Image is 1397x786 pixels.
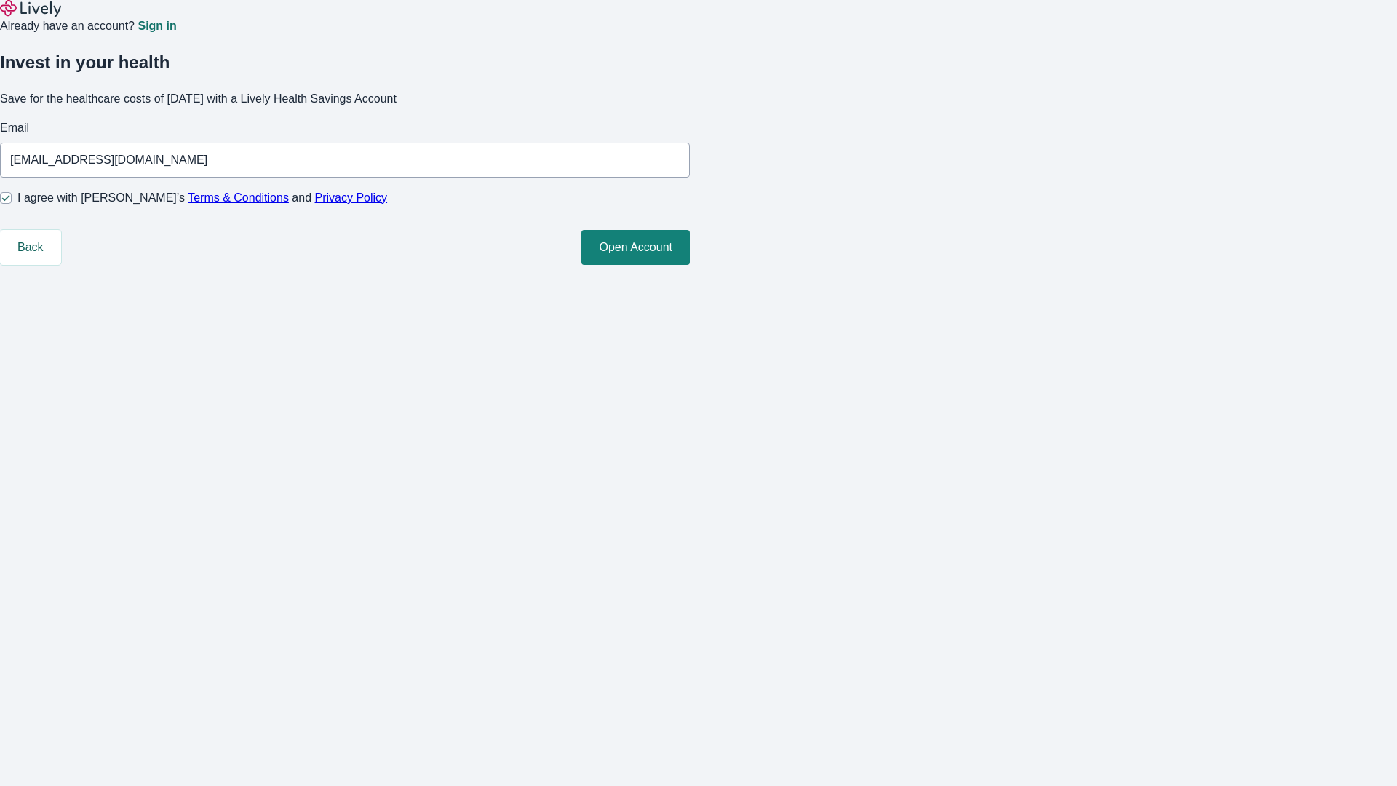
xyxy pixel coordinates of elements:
button: Open Account [581,230,690,265]
span: I agree with [PERSON_NAME]’s and [17,189,387,207]
a: Privacy Policy [315,191,388,204]
a: Sign in [138,20,176,32]
a: Terms & Conditions [188,191,289,204]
